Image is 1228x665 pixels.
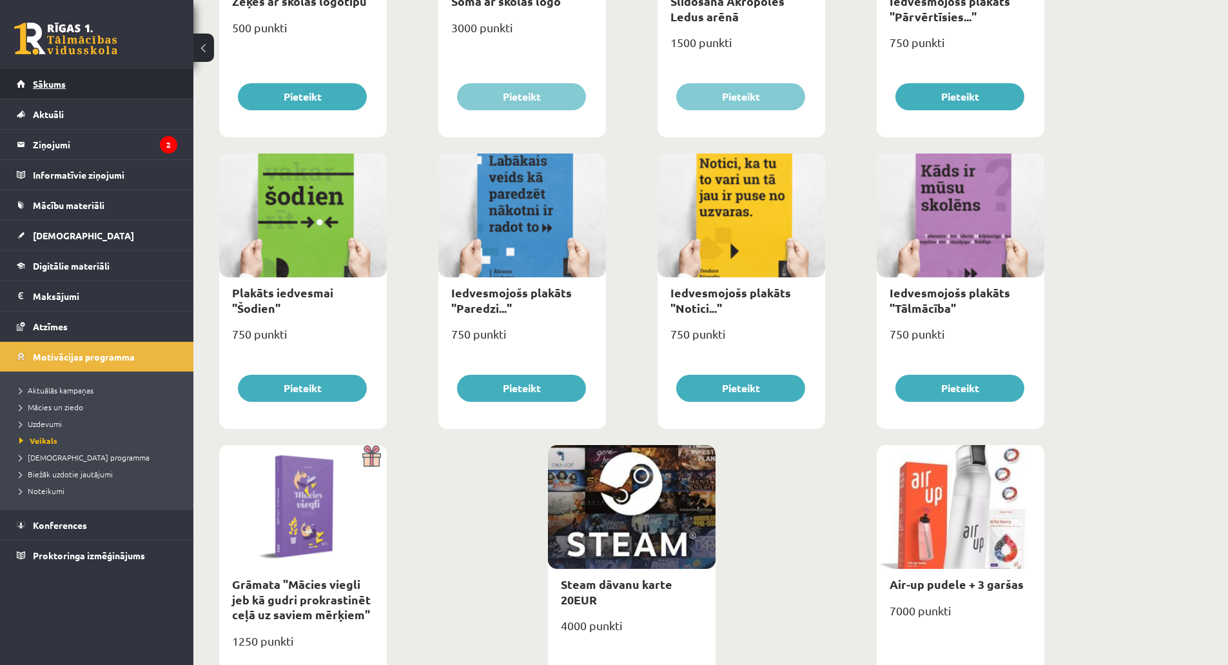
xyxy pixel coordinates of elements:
[658,32,825,64] div: 1500 punkti
[19,485,180,497] a: Noteikumi
[19,385,93,395] span: Aktuālās kampaņas
[457,375,586,402] button: Pieteikt
[548,615,716,647] div: 4000 punkti
[457,83,586,110] button: Pieteikt
[895,83,1024,110] button: Pieteikt
[19,452,180,463] a: [DEMOGRAPHIC_DATA] programma
[670,285,791,315] a: Iedvesmojošs plakāts "Notici..."
[219,17,387,49] div: 500 punkti
[561,577,672,606] a: Steam dāvanu karte 20EUR
[17,281,177,311] a: Maksājumi
[17,190,177,220] a: Mācību materiāli
[17,541,177,570] a: Proktoringa izmēģinājums
[17,160,177,190] a: Informatīvie ziņojumi
[33,199,104,211] span: Mācību materiāli
[19,435,180,446] a: Veikals
[33,130,177,159] legend: Ziņojumi
[17,221,177,250] a: [DEMOGRAPHIC_DATA]
[219,630,387,662] div: 1250 punkti
[890,285,1010,315] a: Iedvesmojošs plakāts "Tālmācība"
[33,160,177,190] legend: Informatīvie ziņojumi
[33,281,177,311] legend: Maksājumi
[658,323,825,355] div: 750 punkti
[33,321,68,332] span: Atzīmes
[19,452,150,462] span: [DEMOGRAPHIC_DATA] programma
[238,375,367,402] button: Pieteikt
[19,469,113,479] span: Biežāk uzdotie jautājumi
[19,384,180,396] a: Aktuālās kampaņas
[17,312,177,341] a: Atzīmes
[238,83,367,110] button: Pieteikt
[877,323,1044,355] div: 750 punkti
[17,510,177,540] a: Konferences
[219,323,387,355] div: 750 punkti
[33,78,66,90] span: Sākums
[19,401,180,413] a: Mācies un ziedo
[19,418,180,430] a: Uzdevumi
[877,600,1044,632] div: 7000 punkti
[877,32,1044,64] div: 750 punkti
[160,136,177,154] i: 2
[33,550,145,561] span: Proktoringa izmēģinājums
[438,17,606,49] div: 3000 punkti
[33,260,110,272] span: Digitālie materiāli
[33,351,135,362] span: Motivācijas programma
[676,83,805,110] button: Pieteikt
[438,323,606,355] div: 750 punkti
[17,251,177,281] a: Digitālie materiāli
[19,419,62,429] span: Uzdevumi
[14,23,117,55] a: Rīgas 1. Tālmācības vidusskola
[17,342,177,372] a: Motivācijas programma
[19,468,180,480] a: Biežāk uzdotie jautājumi
[33,108,64,120] span: Aktuāli
[33,519,87,531] span: Konferences
[17,99,177,129] a: Aktuāli
[19,435,57,446] span: Veikals
[895,375,1024,402] button: Pieteikt
[33,230,134,241] span: [DEMOGRAPHIC_DATA]
[232,577,371,622] a: Grāmata "Mācies viegli jeb kā gudri prokrastinēt ceļā uz saviem mērķiem"
[451,285,572,315] a: Iedvesmojošs plakāts "Paredzi..."
[17,69,177,99] a: Sākums
[358,445,387,467] img: Dāvana ar pārsteigumu
[17,130,177,159] a: Ziņojumi2
[890,577,1024,591] a: Air-up pudele + 3 garšas
[19,402,83,412] span: Mācies un ziedo
[232,285,333,315] a: Plakāts iedvesmai "Šodien"
[676,375,805,402] button: Pieteikt
[19,486,64,496] span: Noteikumi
